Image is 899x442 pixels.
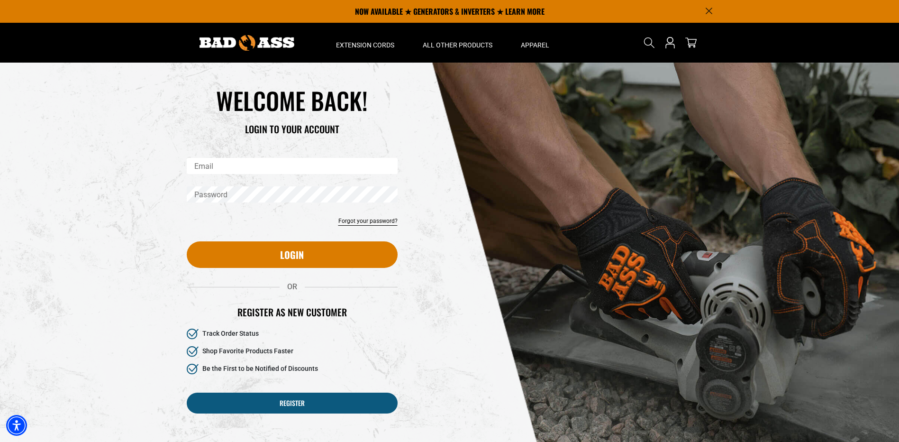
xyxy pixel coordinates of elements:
li: Be the First to be Notified of Discounts [187,364,398,375]
h2: Register as new customer [187,306,398,318]
h3: LOGIN TO YOUR ACCOUNT [187,123,398,135]
summary: Search [642,35,657,50]
span: Apparel [521,41,549,49]
a: Forgot your password? [338,217,398,225]
img: Bad Ass Extension Cords [200,35,294,51]
li: Track Order Status [187,329,398,340]
li: Shop Favorite Products Faster [187,346,398,357]
summary: Extension Cords [322,23,409,63]
a: Open this option [663,23,678,63]
span: All Other Products [423,41,492,49]
summary: Apparel [507,23,563,63]
span: Extension Cords [336,41,394,49]
summary: All Other Products [409,23,507,63]
div: Accessibility Menu [6,415,27,436]
span: OR [280,282,305,291]
a: Register [187,393,398,414]
h1: WELCOME BACK! [187,85,398,115]
button: Login [187,241,398,268]
a: cart [683,37,699,48]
